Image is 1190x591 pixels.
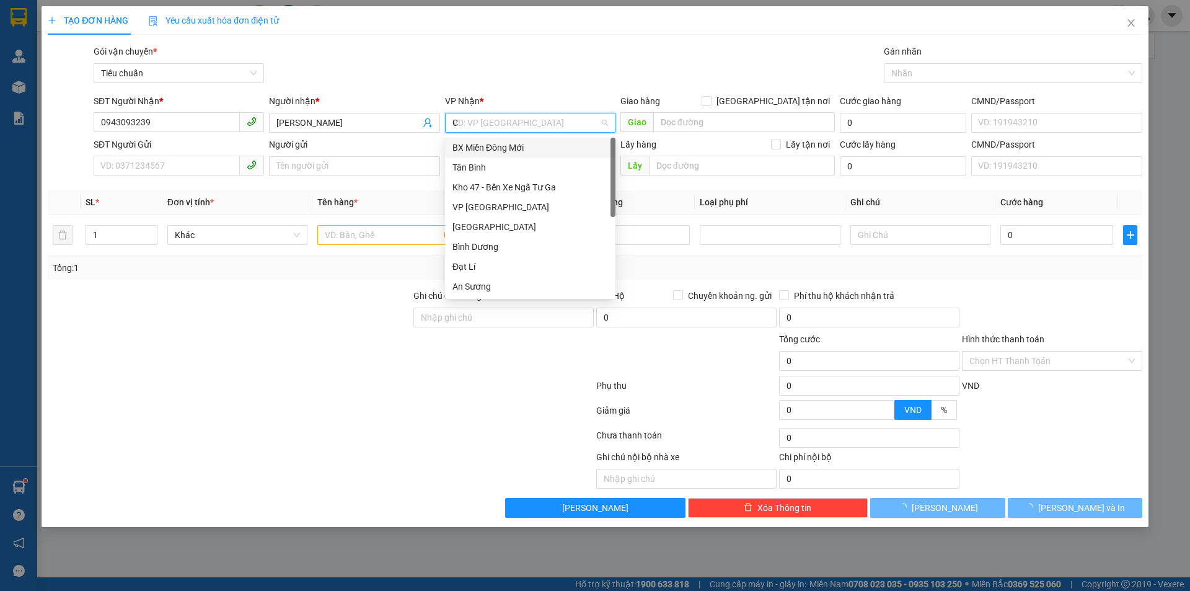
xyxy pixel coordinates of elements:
[912,501,978,515] span: [PERSON_NAME]
[48,16,56,25] span: plus
[94,138,264,151] div: SĐT Người Gửi
[167,197,214,207] span: Đơn vị tính
[620,96,660,106] span: Giao hàng
[1114,6,1148,41] button: Close
[452,280,608,293] div: An Sương
[317,197,358,207] span: Tên hàng
[148,16,279,25] span: Yêu cầu xuất hóa đơn điện tử
[962,334,1044,344] label: Hình thức thanh toán
[452,161,608,174] div: Tân Bình
[445,197,615,217] div: VP Đà Lạt
[1126,18,1136,28] span: close
[53,261,459,275] div: Tổng: 1
[247,160,257,170] span: phone
[445,237,615,257] div: Bình Dương
[971,94,1142,108] div: CMND/Passport
[247,117,257,127] span: phone
[870,498,1005,518] button: [PERSON_NAME]
[840,96,901,106] label: Cước giao hàng
[649,156,835,176] input: Dọc đường
[445,177,615,197] div: Kho 47 - Bến Xe Ngã Tư Ga
[53,225,73,245] button: delete
[840,113,966,133] input: Cước giao hàng
[505,498,685,518] button: [PERSON_NAME]
[452,180,608,194] div: Kho 47 - Bến Xe Ngã Tư Ga
[175,226,300,244] span: Khác
[413,308,594,327] input: Ghi chú đơn hàng
[840,140,896,149] label: Cước lấy hàng
[695,190,845,215] th: Loại phụ phí
[269,94,439,108] div: Người nhận
[1038,501,1125,515] span: [PERSON_NAME] và In
[452,260,608,273] div: Đạt Lí
[962,381,979,391] span: VND
[452,200,608,214] div: VP [GEOGRAPHIC_DATA]
[683,289,777,303] span: Chuyển khoản ng. gửi
[904,405,922,415] span: VND
[744,503,752,513] span: delete
[688,498,868,518] button: deleteXóa Thông tin
[445,158,615,177] div: Tân Bình
[452,240,608,254] div: Bình Dương
[452,141,608,154] div: BX Miền Đông Mới
[620,140,656,149] span: Lấy hàng
[596,469,777,489] input: Nhập ghi chú
[48,16,128,25] span: TẠO ĐƠN HÀNG
[653,112,835,132] input: Dọc đường
[781,138,835,151] span: Lấy tận nơi
[445,138,615,158] div: BX Miền Đông Mới
[789,289,899,303] span: Phí thu hộ khách nhận trả
[884,47,922,56] label: Gán nhãn
[55,7,163,33] span: Gửi:
[101,64,257,82] span: Tiêu chuẩn
[1124,230,1136,240] span: plus
[55,37,168,47] span: A DƯƠNG - 0398296296
[779,334,820,344] span: Tổng cước
[941,405,947,415] span: %
[1123,225,1137,245] button: plus
[94,47,157,56] span: Gói vận chuyển
[577,225,690,245] input: 0
[94,94,264,108] div: SĐT Người Nhận
[12,90,144,158] strong: Nhận:
[845,190,995,215] th: Ghi chú
[850,225,990,245] input: Ghi Chú
[620,112,653,132] span: Giao
[757,501,811,515] span: Xóa Thông tin
[840,156,966,176] input: Cước lấy hàng
[596,291,625,301] span: Thu Hộ
[55,61,181,82] span: 46138_mykhanhtb.tienoanh - In:
[898,503,912,512] span: loading
[1008,498,1142,518] button: [PERSON_NAME] và In
[971,138,1142,151] div: CMND/Passport
[55,7,163,33] span: Kho 47 - Bến Xe Ngã Tư Ga
[148,16,158,26] img: icon
[596,450,777,469] div: Ghi chú nội bộ nhà xe
[269,138,439,151] div: Người gửi
[86,197,95,207] span: SL
[445,96,480,106] span: VP Nhận
[779,450,959,469] div: Chi phí nội bộ
[1000,197,1043,207] span: Cước hàng
[1025,503,1038,512] span: loading
[595,404,778,425] div: Giảm giá
[317,225,457,245] input: VD: Bàn, Ghế
[445,217,615,237] div: Thủ Đức
[423,118,433,128] span: user-add
[595,379,778,401] div: Phụ thu
[55,50,181,82] span: BXNTG1209250007 -
[452,220,608,234] div: [GEOGRAPHIC_DATA]
[595,429,778,450] div: Chưa thanh toán
[445,277,615,296] div: An Sương
[73,72,145,82] span: 18:07:43 [DATE]
[413,291,482,301] label: Ghi chú đơn hàng
[562,501,628,515] span: [PERSON_NAME]
[445,257,615,277] div: Đạt Lí
[620,156,649,176] span: Lấy
[712,94,835,108] span: [GEOGRAPHIC_DATA] tận nơi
